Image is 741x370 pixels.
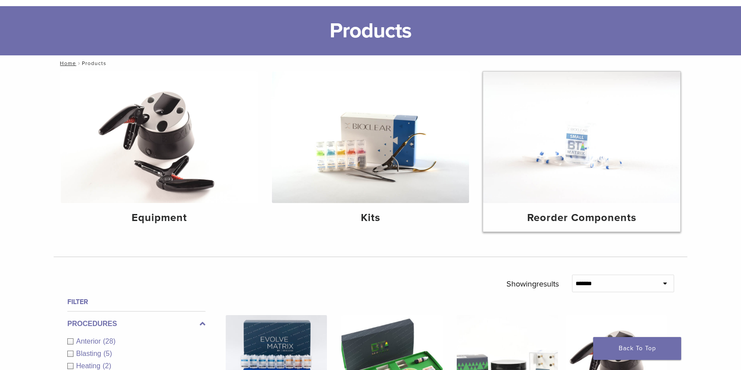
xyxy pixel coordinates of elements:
[76,350,103,357] span: Blasting
[272,72,469,232] a: Kits
[67,319,205,329] label: Procedures
[61,72,258,203] img: Equipment
[272,72,469,203] img: Kits
[76,337,103,345] span: Anterior
[506,275,559,293] p: Showing results
[76,61,82,65] span: /
[483,72,680,232] a: Reorder Components
[54,55,687,71] nav: Products
[61,72,258,232] a: Equipment
[103,350,112,357] span: (5)
[103,337,115,345] span: (28)
[67,297,205,307] h4: Filter
[279,210,462,226] h4: Kits
[76,362,103,370] span: Heating
[490,210,673,226] h4: Reorder Components
[593,337,681,360] a: Back To Top
[103,362,111,370] span: (2)
[483,72,680,203] img: Reorder Components
[57,60,76,66] a: Home
[68,210,251,226] h4: Equipment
